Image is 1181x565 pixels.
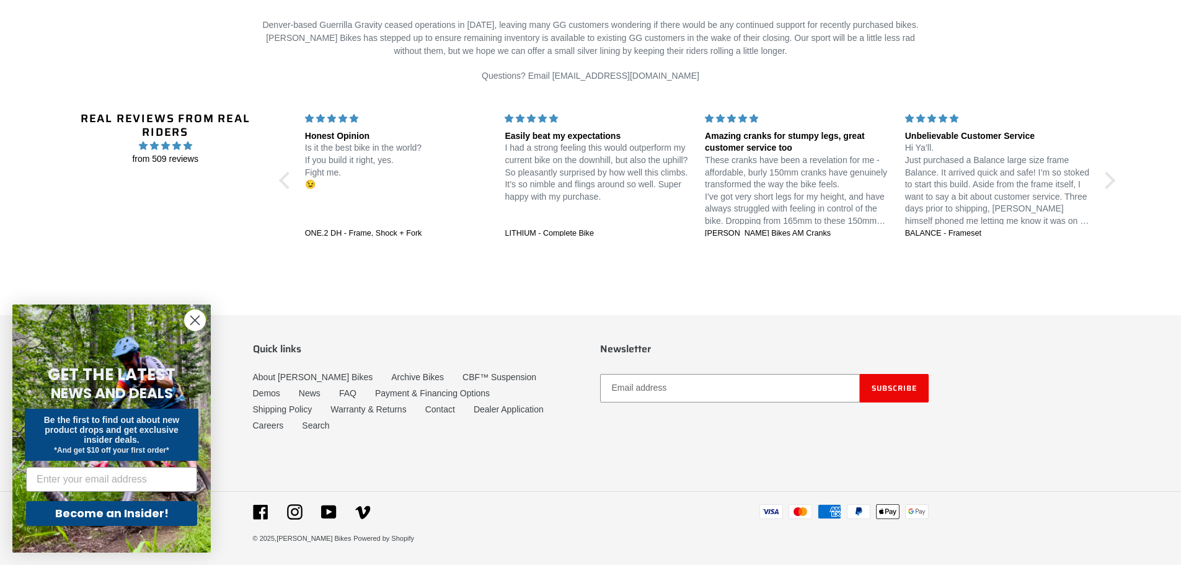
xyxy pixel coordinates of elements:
a: ONE.2 DH - Frame, Shock + Fork [305,228,490,239]
p: These cranks have been a revelation for me - affordable, burly 150mm cranks have genuinely transf... [705,154,890,228]
div: 5 stars [705,112,890,125]
p: Questions? Email [EMAIL_ADDRESS][DOMAIN_NAME] [253,69,929,82]
p: Quick links [253,343,582,355]
h2: Real Reviews from Real Riders [59,112,272,139]
a: [PERSON_NAME] Bikes [276,535,351,542]
button: Close dialog [184,309,206,331]
a: [PERSON_NAME] Bikes AM Cranks [705,228,890,239]
div: 5 stars [505,112,690,125]
span: [PERSON_NAME] Bikes has stepped up to ensure remaining inventory is available to existing GG cust... [266,33,915,56]
a: Dealer Application [474,404,544,414]
button: Become an Insider! [26,501,197,526]
a: Demos [253,388,280,398]
a: FAQ [339,388,356,398]
a: LITHIUM - Complete Bike [505,228,690,239]
span: 4.96 stars [59,139,272,153]
input: Email address [600,374,860,403]
span: NEWS AND DEALS [51,383,173,403]
a: Warranty & Returns [330,404,406,414]
a: News [299,388,321,398]
a: Shipping Policy [253,404,312,414]
small: © 2025, [253,535,352,542]
a: Archive Bikes [391,372,444,382]
div: Amazing cranks for stumpy legs, great customer service too [705,130,890,154]
span: *And get $10 off your first order* [54,446,169,455]
div: Unbelievable Customer Service [905,130,1090,143]
button: Subscribe [860,374,929,403]
span: Be the first to find out about new product drops and get exclusive insider deals. [44,415,180,445]
input: Enter your email address [26,467,197,492]
span: from 509 reviews [59,153,272,166]
p: I had a strong feeling this would outperform my current bike on the downhill, but also the uphill... [505,142,690,203]
a: Powered by Shopify [353,535,414,542]
p: Hi Ya’ll. Just purchased a Balance large size frame Balance. It arrived quick and safe! I’m so st... [905,142,1090,227]
a: Careers [253,420,284,430]
p: Newsletter [600,343,929,355]
a: BALANCE - Frameset [905,228,1090,239]
a: Payment & Financing Options [375,388,490,398]
a: Contact [425,404,455,414]
div: Honest Opinion [305,130,490,143]
p: Is it the best bike in the world? If you build it right, yes. Fight me. 😉 [305,142,490,190]
span: GET THE LATEST [48,363,175,386]
span: Subscribe [872,382,917,394]
div: 5 stars [905,112,1090,125]
a: CBF™ Suspension [462,372,536,382]
a: About [PERSON_NAME] Bikes [253,372,373,382]
a: Search [302,420,329,430]
div: Easily beat my expectations [505,130,690,143]
div: 5 stars [305,112,490,125]
span: Denver-based Guerrilla Gravity ceased operations in [DATE], leaving many GG customers wondering i... [262,20,918,30]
